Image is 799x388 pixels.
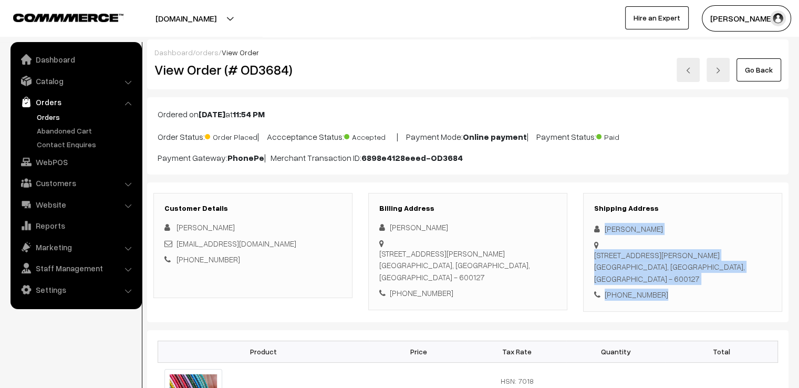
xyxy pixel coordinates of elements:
a: Dashboard [154,48,193,57]
b: PhonePe [227,152,264,163]
b: 11:54 PM [233,109,265,119]
a: orders [195,48,219,57]
h3: Shipping Address [594,204,771,213]
b: 6898e4128eeed-OD3684 [361,152,463,163]
a: Go Back [736,58,781,81]
div: / / [154,47,781,58]
h2: View Order (# OD3684) [154,62,353,78]
button: [PERSON_NAME] [702,5,791,32]
div: [STREET_ADDRESS][PERSON_NAME] [GEOGRAPHIC_DATA], [GEOGRAPHIC_DATA], [GEOGRAPHIC_DATA] - 600127 [379,248,556,283]
a: Orders [13,93,138,111]
p: Ordered on at [158,108,778,120]
a: Contact Enquires [34,139,138,150]
p: Payment Gateway: | Merchant Transaction ID: [158,151,778,164]
a: Dashboard [13,50,138,69]
button: [DOMAIN_NAME] [119,5,253,32]
th: Quantity [566,341,665,362]
th: Product [158,341,369,362]
p: Order Status: | Accceptance Status: | Payment Mode: | Payment Status: [158,129,778,143]
div: [PERSON_NAME] [379,221,556,233]
th: Price [369,341,468,362]
span: Paid [596,129,649,142]
div: [STREET_ADDRESS][PERSON_NAME] [GEOGRAPHIC_DATA], [GEOGRAPHIC_DATA], [GEOGRAPHIC_DATA] - 600127 [594,249,771,285]
h3: Customer Details [164,204,341,213]
b: [DATE] [199,109,225,119]
a: Hire an Expert [625,6,689,29]
img: right-arrow.png [715,67,721,74]
a: Marketing [13,238,138,257]
a: Orders [34,111,138,122]
a: Settings [13,280,138,299]
div: [PERSON_NAME] [594,223,771,235]
div: [PHONE_NUMBER] [594,289,771,301]
a: [PHONE_NUMBER] [177,254,240,264]
span: View Order [222,48,259,57]
a: Website [13,195,138,214]
a: Catalog [13,72,138,90]
a: [EMAIL_ADDRESS][DOMAIN_NAME] [177,239,296,248]
img: user [770,11,786,26]
span: [PERSON_NAME] [177,222,235,232]
th: Total [665,341,778,362]
a: Staff Management [13,259,138,278]
a: COMMMERCE [13,11,105,23]
div: [PHONE_NUMBER] [379,287,556,299]
a: Reports [13,216,138,235]
b: Online payment [463,131,527,142]
img: COMMMERCE [13,14,123,22]
span: Accepted [344,129,397,142]
th: Tax Rate [468,341,566,362]
a: Customers [13,173,138,192]
h3: Billing Address [379,204,556,213]
span: Order Placed [205,129,257,142]
a: WebPOS [13,152,138,171]
img: left-arrow.png [685,67,691,74]
a: Abandoned Cart [34,125,138,136]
